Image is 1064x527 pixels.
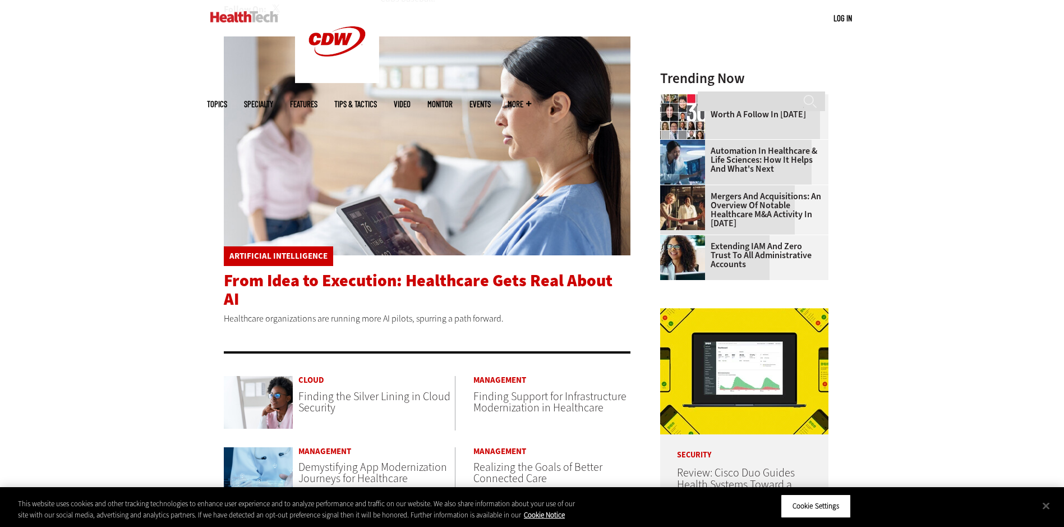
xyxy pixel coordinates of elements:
img: Nurse using computer in the hospital [224,376,293,429]
a: Video [394,100,411,108]
a: Management [298,447,455,456]
button: Close [1034,493,1058,518]
a: Tips & Tactics [334,100,377,108]
img: business leaders shake hands in conference room [660,185,705,230]
span: Specialty [244,100,273,108]
a: Review: Cisco Duo Guides Health Systems Toward a Zero-Trust Approach [677,465,795,504]
a: Administrative assistant [660,235,711,244]
img: Cisco Duo [660,308,828,434]
a: Events [469,100,491,108]
a: Artificial Intelligence [229,252,328,260]
a: From Idea to Execution: Healthcare Gets Real About AI [224,269,612,310]
a: Automation in Healthcare & Life Sciences: How It Helps and What's Next [660,146,822,173]
a: Management [473,447,630,456]
p: Healthcare organizations are running more AI pilots, spurring a path forward. [224,311,631,326]
img: collage of influencers [660,94,705,139]
a: Finding Support for Infrastructure Modernization in Healthcare [473,389,627,415]
a: Features [290,100,317,108]
button: Cookie Settings [781,494,851,518]
a: Extending IAM and Zero Trust to All Administrative Accounts [660,242,822,269]
img: Doctor using tablet [224,35,631,255]
p: Security [660,434,828,459]
a: 30 Healthcare IT Influencers Worth a Follow in [DATE] [660,101,822,119]
div: User menu [833,12,852,24]
div: This website uses cookies and other tracking technologies to enhance user experience and to analy... [18,498,585,520]
a: Mergers and Acquisitions: An Overview of Notable Healthcare M&A Activity in [DATE] [660,192,822,228]
a: Demystifying App Modernization Journeys for Healthcare [298,460,447,486]
img: Doctor working at the medical network on the tablet [224,447,293,500]
span: Topics [207,100,227,108]
span: More [508,100,531,108]
a: More information about your privacy [524,510,565,520]
a: Log in [833,13,852,23]
img: medical researchers looks at images on a monitor in a lab [660,140,705,185]
img: Administrative assistant [660,235,705,280]
a: Finding the Silver Lining in Cloud Security [298,389,450,415]
a: business leaders shake hands in conference room [660,185,711,194]
a: collage of influencers [660,94,711,103]
a: CDW [295,74,379,86]
a: Cloud [298,376,455,384]
a: Management [473,376,630,384]
img: Home [210,11,278,22]
a: MonITor [427,100,453,108]
a: medical researchers looks at images on a monitor in a lab [660,140,711,149]
a: Realizing the Goals of Better Connected Care [473,460,602,486]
